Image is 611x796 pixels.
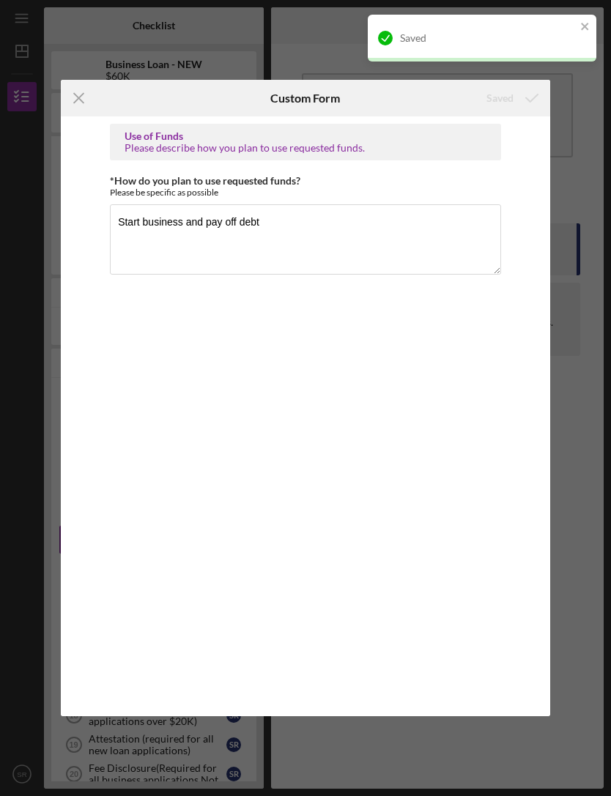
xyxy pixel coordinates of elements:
label: *How do you plan to use requested funds? [110,174,300,187]
div: Use of Funds [125,130,486,142]
div: Please describe how you plan to use requested funds. [125,142,486,154]
div: Please be specific as possible [110,187,501,198]
textarea: Start business and pay off debt [110,204,501,275]
button: Saved [472,83,550,113]
div: Saved [400,32,576,44]
button: close [580,21,590,34]
div: Saved [486,83,514,113]
h6: Custom Form [270,92,340,105]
